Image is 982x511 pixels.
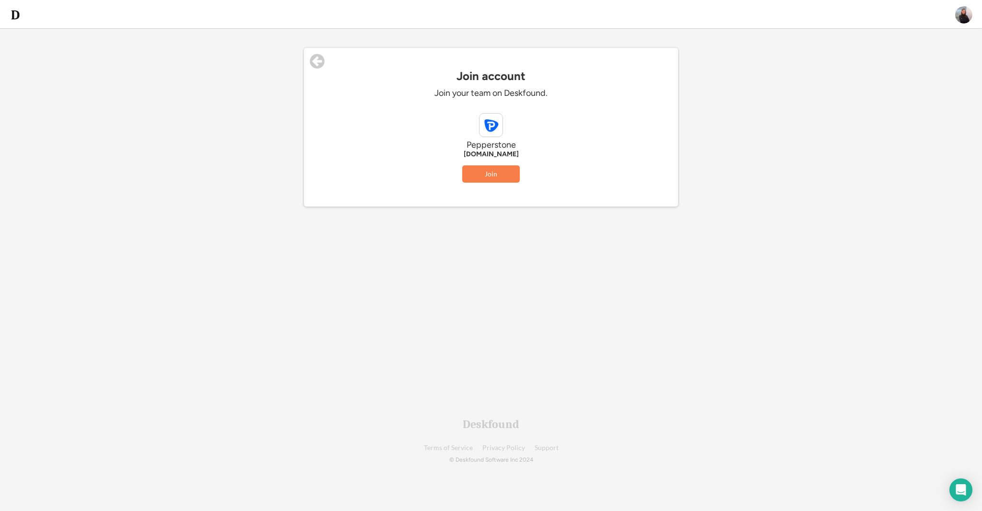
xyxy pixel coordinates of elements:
div: Deskfound [463,418,519,430]
img: ACg8ocJi6T_xYuPFr-Ajl4yI8BC_myQqVwMMiVJEarkX-GL3x2eWHabv=s96-c [955,6,972,23]
button: Join [462,165,520,183]
a: Support [535,444,559,452]
div: Join account [304,70,678,83]
a: Terms of Service [424,444,473,452]
div: Pepperstone [347,139,635,151]
div: Open Intercom Messenger [949,478,972,501]
a: Privacy Policy [482,444,525,452]
div: Join your team on Deskfound. [347,88,635,99]
img: pepperstone.com [479,114,503,137]
div: [DOMAIN_NAME] [347,151,635,158]
img: d-whitebg.png [10,9,21,21]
